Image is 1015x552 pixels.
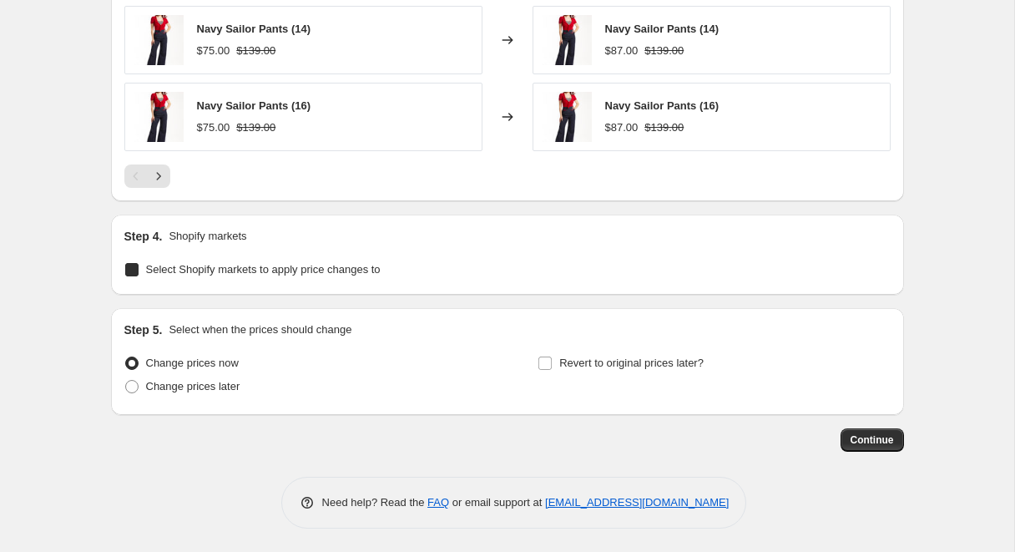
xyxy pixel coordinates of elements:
span: $139.00 [236,121,275,134]
span: $75.00 [197,121,230,134]
p: Shopify markets [169,228,246,245]
span: or email support at [449,496,545,509]
a: FAQ [427,496,449,509]
span: Need help? Read the [322,496,428,509]
span: Change prices now [146,357,239,369]
img: sailor_top_and_pants_copy_80x.jpg [134,92,184,142]
p: Select when the prices should change [169,322,351,338]
span: $139.00 [644,121,684,134]
span: Navy Sailor Pants (14) [605,23,720,35]
button: Continue [841,428,904,452]
span: $87.00 [605,121,639,134]
span: Navy Sailor Pants (16) [605,99,720,112]
img: sailor_top_and_pants_copy_80x.jpg [542,15,592,65]
a: [EMAIL_ADDRESS][DOMAIN_NAME] [545,496,729,509]
img: sailor_top_and_pants_copy_80x.jpg [542,92,592,142]
h2: Step 4. [124,228,163,245]
span: Revert to original prices later? [559,357,704,369]
button: Next [147,165,170,188]
span: Select Shopify markets to apply price changes to [146,263,381,276]
nav: Pagination [124,165,170,188]
span: Change prices later [146,380,240,392]
span: Continue [851,433,894,447]
span: $75.00 [197,44,230,57]
img: sailor_top_and_pants_copy_80x.jpg [134,15,184,65]
span: $87.00 [605,44,639,57]
h2: Step 5. [124,322,163,338]
span: $139.00 [644,44,684,57]
span: $139.00 [236,44,275,57]
span: Navy Sailor Pants (14) [197,23,311,35]
span: Navy Sailor Pants (16) [197,99,311,112]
